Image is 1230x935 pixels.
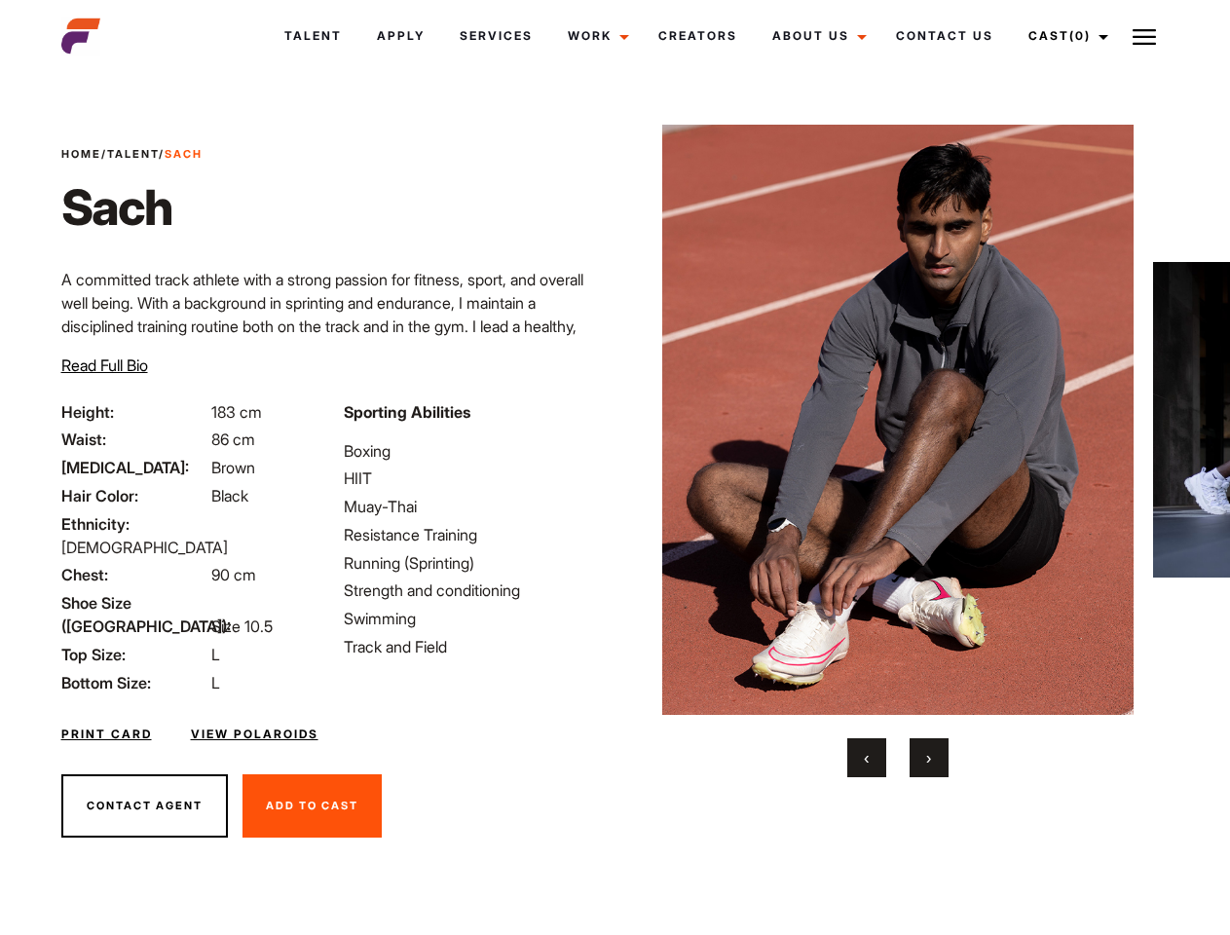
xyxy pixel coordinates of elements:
[864,748,869,767] span: Previous
[344,467,603,490] li: HIIT
[266,799,358,812] span: Add To Cast
[61,563,207,586] span: Chest:
[211,565,256,584] span: 90 cm
[61,354,148,377] button: Read Full Bio
[344,579,603,602] li: Strength and conditioning
[61,428,207,451] span: Waist:
[344,495,603,518] li: Muay-Thai
[61,17,100,56] img: cropped-aefm-brand-fav-22-square.png
[359,10,442,62] a: Apply
[1069,28,1091,43] span: (0)
[242,774,382,839] button: Add To Cast
[61,512,207,536] span: Ethnicity:
[1133,25,1156,49] img: Burger icon
[61,146,203,163] span: / /
[1011,10,1120,62] a: Cast(0)
[878,10,1011,62] a: Contact Us
[61,268,604,385] p: A committed track athlete with a strong passion for fitness, sport, and overall well being. With ...
[211,645,220,664] span: L
[211,402,262,422] span: 183 cm
[61,400,207,424] span: Height:
[61,355,148,375] span: Read Full Bio
[61,456,207,479] span: [MEDICAL_DATA]:
[344,635,603,658] li: Track and Field
[550,10,641,62] a: Work
[191,726,318,743] a: View Polaroids
[344,523,603,546] li: Resistance Training
[211,617,273,636] span: Size 10.5
[61,178,203,237] h1: Sach
[61,147,101,161] a: Home
[61,726,152,743] a: Print Card
[211,430,255,449] span: 86 cm
[165,147,203,161] strong: Sach
[344,551,603,575] li: Running (Sprinting)
[442,10,550,62] a: Services
[344,439,603,463] li: Boxing
[755,10,878,62] a: About Us
[641,10,755,62] a: Creators
[61,484,207,507] span: Hair Color:
[344,607,603,630] li: Swimming
[61,591,207,638] span: Shoe Size ([GEOGRAPHIC_DATA]):
[267,10,359,62] a: Talent
[107,147,159,161] a: Talent
[61,774,228,839] button: Contact Agent
[344,402,470,422] strong: Sporting Abilities
[211,458,255,477] span: Brown
[211,673,220,692] span: L
[61,671,207,694] span: Bottom Size:
[61,643,207,666] span: Top Size:
[211,486,248,505] span: Black
[926,748,931,767] span: Next
[61,538,228,557] span: [DEMOGRAPHIC_DATA]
